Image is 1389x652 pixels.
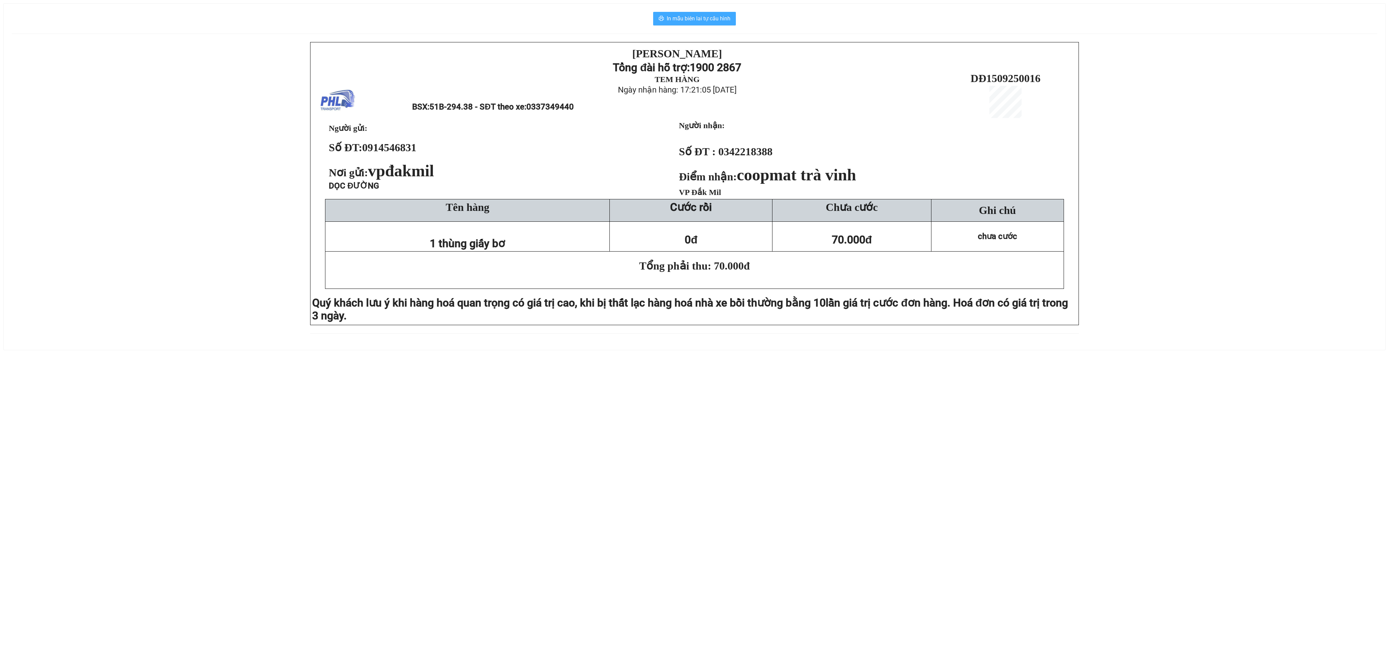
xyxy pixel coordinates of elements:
[979,204,1016,216] span: Ghi chú
[667,14,730,23] span: In mẫu biên lai tự cấu hình
[832,233,872,246] span: 70.000đ
[690,61,741,74] strong: 1900 2867
[329,141,417,154] strong: Số ĐT:
[526,102,574,112] span: 0337349440
[659,16,664,22] span: printer
[312,296,826,309] span: Quý khách lưu ý khi hàng hoá quan trọng có giá trị cao, khi bị thất lạc hàng hoá nhà xe bồi thườn...
[613,61,690,74] strong: Tổng đài hỗ trợ:
[653,12,736,25] button: printerIn mẫu biên lai tự cấu hình
[826,201,878,213] span: Chưa cước
[978,232,1017,241] span: chưa cước
[632,47,722,60] strong: [PERSON_NAME]
[412,102,573,112] span: BSX:
[329,166,437,179] span: Nơi gửi:
[971,72,1041,84] span: DĐ1509250016
[321,84,355,118] img: logo
[618,85,737,95] span: Ngày nhận hàng: 17:21:05 [DATE]
[655,75,700,84] strong: TEM HÀNG
[329,124,367,133] span: Người gửi:
[329,181,379,191] span: DỌC ĐƯỜNG
[639,260,750,272] span: Tổng phải thu: 70.000đ
[679,121,725,130] strong: Người nhận:
[362,141,417,154] span: 0914546831
[429,102,573,112] span: 51B-294.38 - SĐT theo xe:
[446,201,489,213] span: Tên hàng
[737,166,856,184] span: coopmat trà vinh
[679,171,856,183] strong: Điểm nhận:
[430,237,505,250] span: 1 thùng giấy bơ
[312,296,1068,322] span: lần giá trị cước đơn hàng. Hoá đơn có giá trị trong 3 ngày.
[685,233,698,246] span: 0đ
[679,188,721,197] span: VP Đắk Mil
[368,162,434,180] span: vpđakmil
[718,145,772,158] span: 0342218388
[679,145,716,158] strong: Số ĐT :
[670,201,712,214] strong: Cước rồi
